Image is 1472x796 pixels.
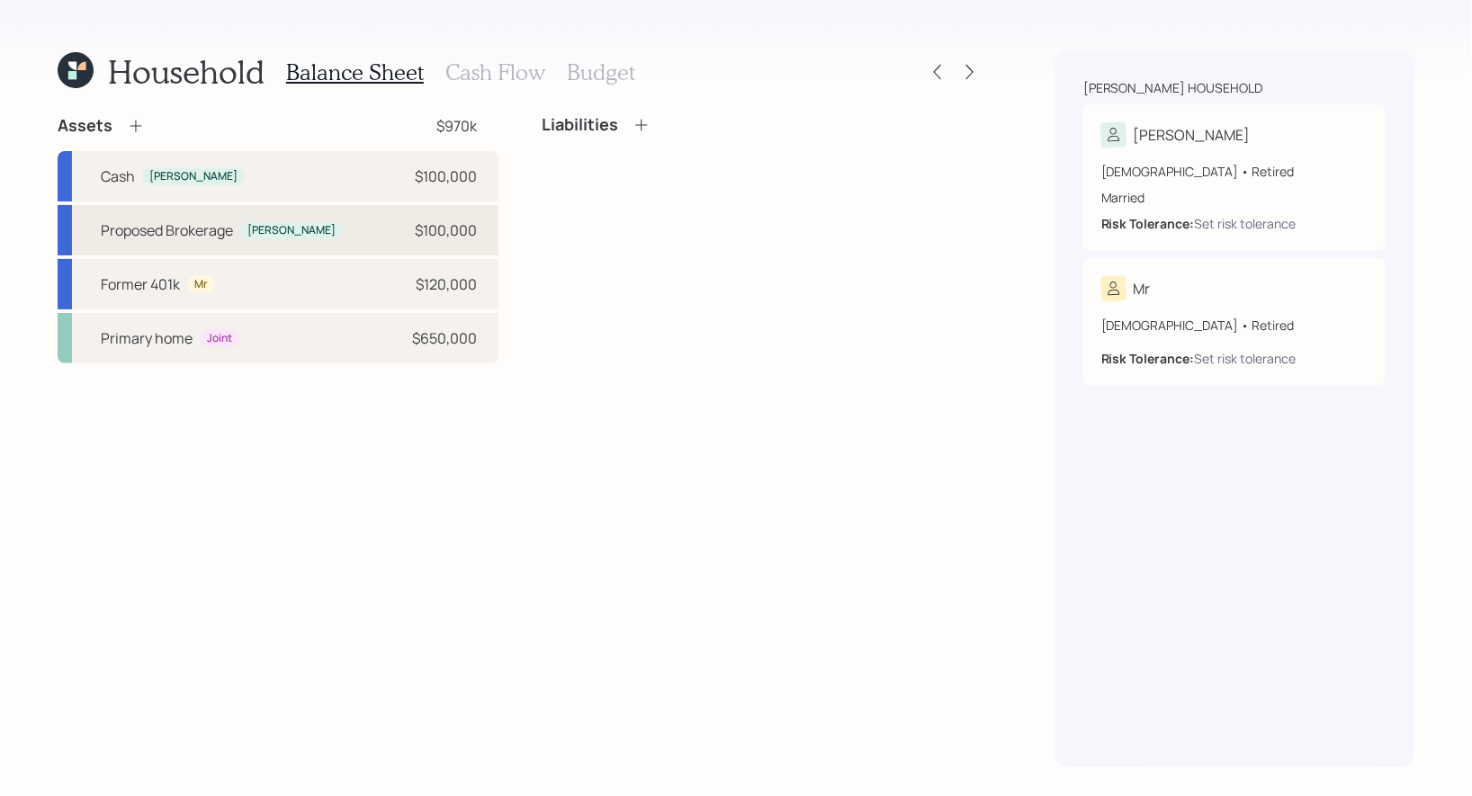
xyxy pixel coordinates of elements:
[1101,188,1368,207] div: Married
[436,115,477,137] div: $970k
[101,219,233,241] div: Proposed Brokerage
[1134,124,1251,146] div: [PERSON_NAME]
[101,327,193,349] div: Primary home
[101,273,180,295] div: Former 401k
[1101,316,1368,335] div: [DEMOGRAPHIC_DATA] • Retired
[149,169,238,184] div: [PERSON_NAME]
[286,59,424,85] h3: Balance Sheet
[1083,79,1263,97] div: [PERSON_NAME] household
[194,277,207,292] div: Mr
[1195,349,1297,368] div: Set risk tolerance
[445,59,545,85] h3: Cash Flow
[101,165,135,187] div: Cash
[247,223,336,238] div: [PERSON_NAME]
[58,116,112,136] h4: Assets
[1134,278,1151,300] div: Mr
[1101,215,1195,232] b: Risk Tolerance:
[207,331,232,346] div: Joint
[567,59,635,85] h3: Budget
[416,273,477,295] div: $120,000
[415,219,477,241] div: $100,000
[415,165,477,187] div: $100,000
[1101,162,1368,181] div: [DEMOGRAPHIC_DATA] • Retired
[1195,214,1297,233] div: Set risk tolerance
[108,52,265,91] h1: Household
[412,327,477,349] div: $650,000
[542,115,618,135] h4: Liabilities
[1101,350,1195,367] b: Risk Tolerance:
